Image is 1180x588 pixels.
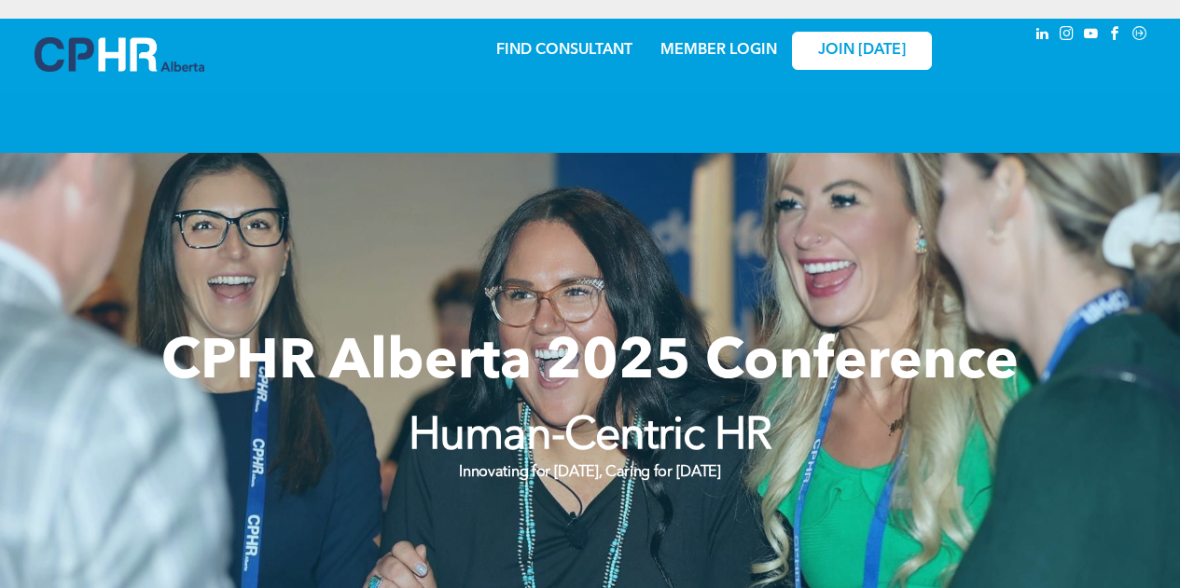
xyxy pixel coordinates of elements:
span: JOIN [DATE] [818,42,906,60]
a: MEMBER LOGIN [660,43,777,58]
a: JOIN [DATE] [792,32,932,70]
strong: Innovating for [DATE], Caring for [DATE] [459,465,720,480]
a: youtube [1081,23,1102,48]
a: facebook [1105,23,1126,48]
img: A blue and white logo for cp alberta [35,37,204,72]
span: CPHR Alberta 2025 Conference [161,335,1019,391]
a: Social network [1130,23,1150,48]
strong: Human-Centric HR [409,415,772,459]
a: FIND CONSULTANT [496,43,632,58]
a: instagram [1057,23,1077,48]
a: linkedin [1033,23,1053,48]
